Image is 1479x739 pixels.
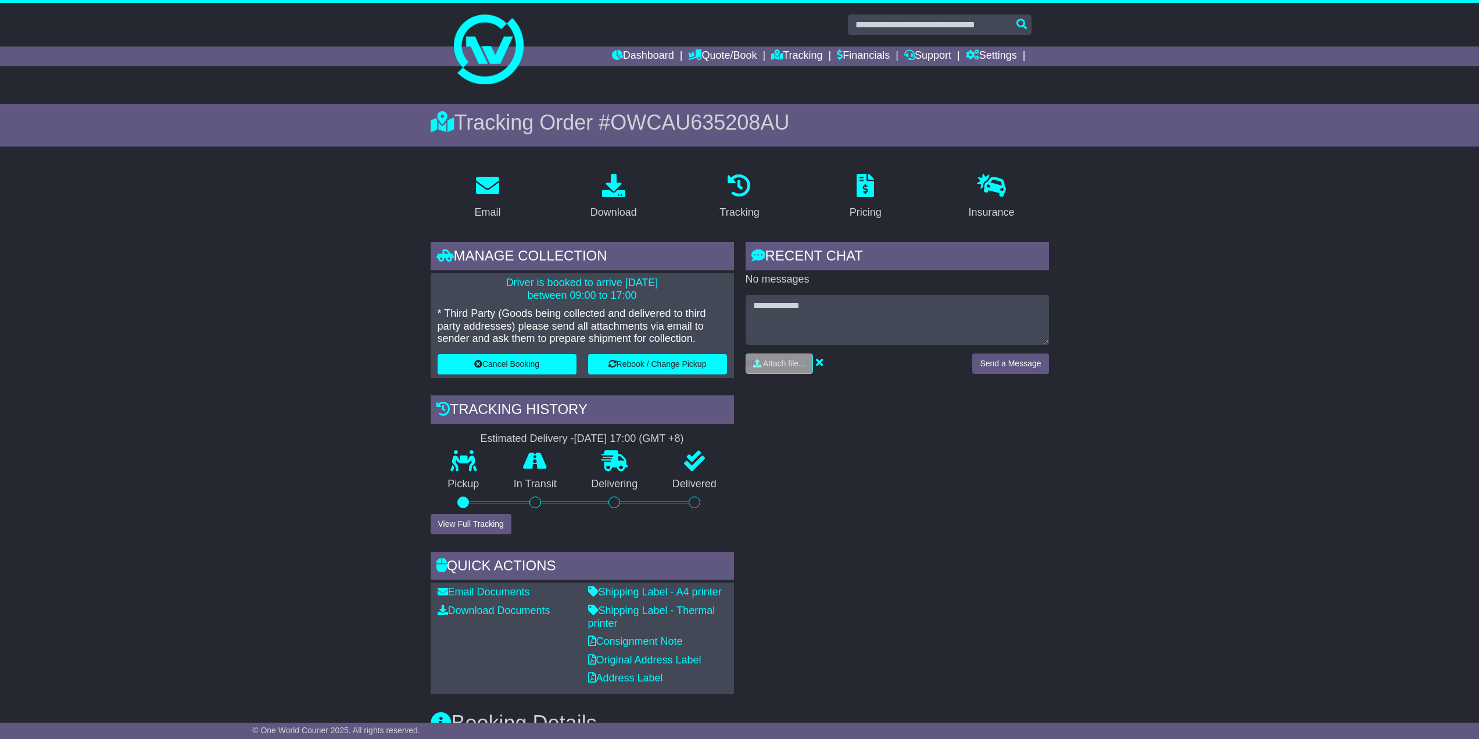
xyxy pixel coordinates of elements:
[655,478,734,491] p: Delivered
[496,478,574,491] p: In Transit
[574,433,684,445] div: [DATE] 17:00 (GMT +8)
[588,354,727,374] button: Rebook / Change Pickup
[438,586,530,598] a: Email Documents
[431,395,734,427] div: Tracking history
[719,205,759,220] div: Tracking
[431,242,734,273] div: Manage collection
[431,712,1049,735] h3: Booking Details
[966,47,1017,66] a: Settings
[612,47,674,66] a: Dashboard
[850,205,882,220] div: Pricing
[574,478,656,491] p: Delivering
[438,354,576,374] button: Cancel Booking
[588,654,701,666] a: Original Address Label
[746,273,1049,286] p: No messages
[467,170,508,224] a: Email
[688,47,757,66] a: Quote/Book
[588,605,715,629] a: Shipping Label - Thermal printer
[972,354,1048,374] button: Send a Message
[474,205,500,220] div: Email
[583,170,644,224] a: Download
[431,478,497,491] p: Pickup
[969,205,1015,220] div: Insurance
[252,726,420,735] span: © One World Courier 2025. All rights reserved.
[438,605,550,616] a: Download Documents
[904,47,951,66] a: Support
[842,170,889,224] a: Pricing
[438,308,727,345] p: * Third Party (Goods being collected and delivered to third party addresses) please send all atta...
[588,586,722,598] a: Shipping Label - A4 printer
[431,433,734,445] div: Estimated Delivery -
[746,242,1049,273] div: RECENT CHAT
[588,636,683,647] a: Consignment Note
[837,47,890,66] a: Financials
[590,205,637,220] div: Download
[961,170,1022,224] a: Insurance
[438,277,727,302] p: Driver is booked to arrive [DATE] between 09:00 to 17:00
[431,110,1049,135] div: Tracking Order #
[431,552,734,583] div: Quick Actions
[771,47,822,66] a: Tracking
[610,110,789,134] span: OWCAU635208AU
[588,672,663,684] a: Address Label
[431,514,511,534] button: View Full Tracking
[712,170,767,224] a: Tracking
